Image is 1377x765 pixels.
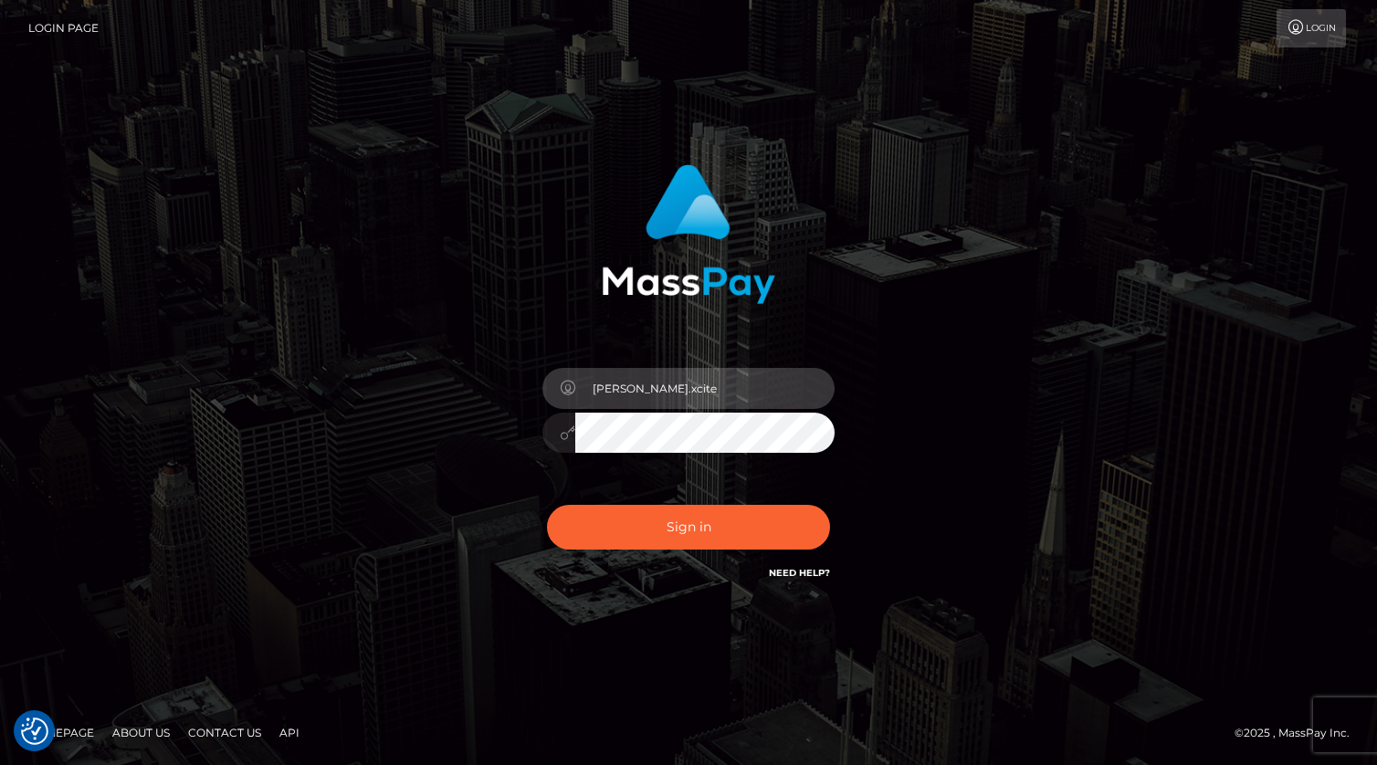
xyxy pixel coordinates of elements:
a: Need Help? [769,567,830,579]
a: API [272,718,307,747]
div: © 2025 , MassPay Inc. [1235,723,1363,743]
button: Sign in [547,505,830,550]
a: Login [1277,9,1346,47]
a: Login Page [28,9,99,47]
button: Consent Preferences [21,718,48,745]
img: Revisit consent button [21,718,48,745]
a: Homepage [20,718,101,747]
a: Contact Us [181,718,268,747]
img: MassPay Login [602,164,775,304]
a: About Us [105,718,177,747]
input: Username... [575,368,835,409]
